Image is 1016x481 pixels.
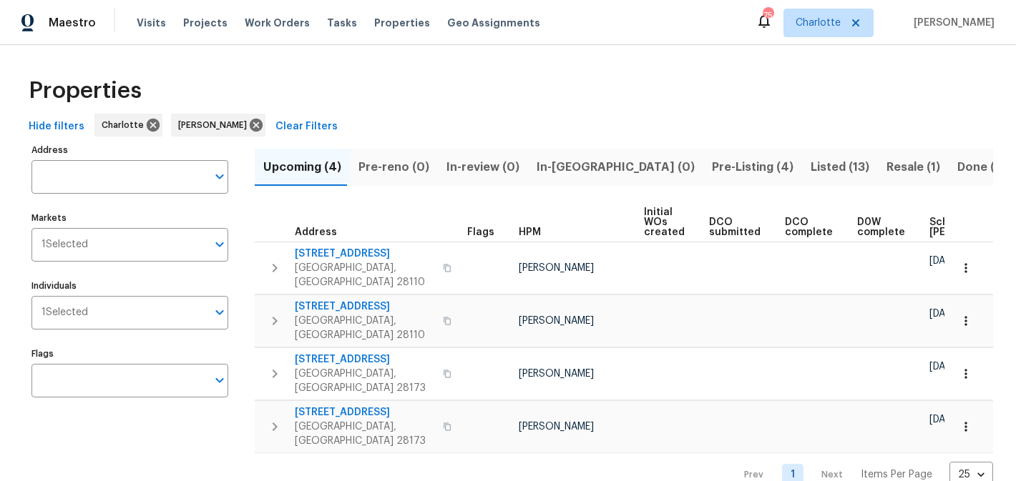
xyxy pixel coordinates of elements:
div: 75 [763,9,773,23]
span: [PERSON_NAME] [908,16,995,30]
span: Listed (13) [811,157,869,177]
button: Clear Filters [270,114,343,140]
span: Initial WOs created [644,207,685,237]
span: Address [295,227,337,237]
span: [STREET_ADDRESS] [295,247,434,261]
span: [STREET_ADDRESS] [295,299,434,314]
span: D0W complete [857,217,905,237]
span: Upcoming (4) [263,157,341,177]
button: Open [210,370,230,390]
button: Hide filters [23,114,90,140]
span: In-review (0) [446,157,519,177]
span: [DATE] [929,362,959,372]
span: In-[GEOGRAPHIC_DATA] (0) [537,157,695,177]
span: HPM [519,227,541,237]
span: [PERSON_NAME] [519,422,594,432]
span: [GEOGRAPHIC_DATA], [GEOGRAPHIC_DATA] 28110 [295,261,434,289]
span: [PERSON_NAME] [519,369,594,379]
span: [GEOGRAPHIC_DATA], [GEOGRAPHIC_DATA] 28173 [295,420,434,448]
span: Properties [29,84,142,98]
span: DCO submitted [709,217,761,237]
span: Flags [467,227,494,237]
span: Visits [137,16,166,30]
span: [DATE] [929,309,959,319]
span: [PERSON_NAME] [519,316,594,326]
span: [PERSON_NAME] [178,118,253,132]
span: Charlotte [796,16,841,30]
span: Pre-reno (0) [358,157,429,177]
button: Open [210,302,230,322]
span: Maestro [49,16,96,30]
label: Flags [31,349,228,358]
span: 1 Selected [41,307,88,319]
span: [DATE] [929,256,959,266]
span: [STREET_ADDRESS] [295,352,434,367]
span: Pre-Listing (4) [712,157,793,177]
span: Scheduled [PERSON_NAME] [929,217,1010,237]
span: Work Orders [245,16,310,30]
span: [PERSON_NAME] [519,263,594,273]
span: [GEOGRAPHIC_DATA], [GEOGRAPHIC_DATA] 28173 [295,367,434,395]
span: Clear Filters [275,118,338,136]
label: Address [31,146,228,154]
button: Open [210,167,230,187]
span: 1 Selected [41,239,88,251]
span: DCO complete [785,217,833,237]
span: Charlotte [102,118,150,132]
label: Markets [31,214,228,222]
span: Hide filters [29,118,84,136]
span: [GEOGRAPHIC_DATA], [GEOGRAPHIC_DATA] 28110 [295,314,434,342]
span: [STREET_ADDRESS] [295,405,434,420]
span: Resale (1) [886,157,940,177]
span: Projects [183,16,228,30]
div: Charlotte [94,114,162,137]
span: [DATE] [929,415,959,425]
span: Tasks [327,18,357,28]
span: Geo Assignments [447,16,540,30]
span: Properties [374,16,430,30]
button: Open [210,234,230,254]
label: Individuals [31,282,228,290]
div: [PERSON_NAME] [171,114,265,137]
